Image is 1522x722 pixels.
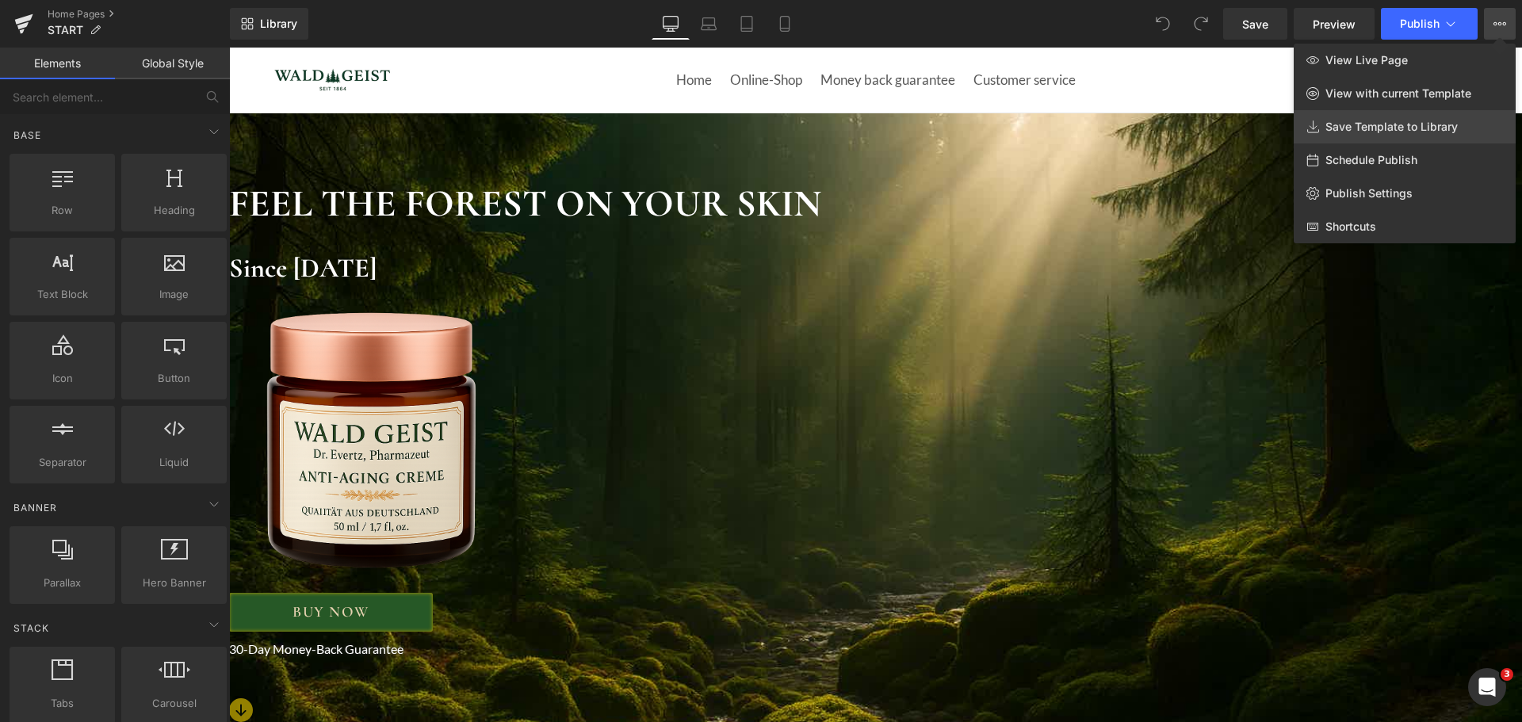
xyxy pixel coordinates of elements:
a: Laptop [690,8,728,40]
span: Shortcuts [1325,220,1376,234]
span: Save [1242,16,1268,32]
span: Money back guarantee [591,24,726,41]
a: Money back guarantee [583,20,734,45]
a: Home [439,20,491,45]
span: Icon [14,370,110,387]
span: Home [447,24,483,41]
button: Publish [1381,8,1478,40]
span: Preview [1313,16,1356,32]
a: Desktop [652,8,690,40]
span: BUY NOW [63,553,140,576]
span: Image [126,286,222,303]
a: New Library [230,8,308,40]
span: Stack [12,621,51,636]
span: Liquid [126,454,222,471]
span: Base [12,128,43,143]
span: Publish Settings [1325,186,1413,201]
span: Parallax [14,575,110,591]
span: Text Block [14,286,110,303]
span: Publish [1400,17,1440,30]
span: Separator [14,454,110,471]
span: Button [126,370,222,387]
a: Global Style [115,48,230,79]
a: Home Pages [48,8,230,21]
span: View Live Page [1325,53,1408,67]
span: Save Template to Library [1325,120,1458,134]
span: START [48,24,83,36]
button: Undo [1147,8,1179,40]
span: 3 [1501,668,1513,681]
span: Row [14,202,110,219]
iframe: Intercom live chat [1468,668,1506,706]
button: View Live PageView with current TemplateSave Template to LibrarySchedule PublishPublish SettingsS... [1484,8,1516,40]
span: Carousel [126,695,222,712]
a: Tablet [728,8,766,40]
span: Hero Banner [126,575,222,591]
a: Mobile [766,8,804,40]
span: Banner [12,500,59,515]
button: Redo [1185,8,1217,40]
span: Customer service [744,24,847,41]
a: Customer service [736,20,855,45]
span: Heading [126,202,222,219]
a: Preview [1294,8,1375,40]
span: Tabs [14,695,110,712]
span: Online-Shop [501,24,573,41]
span: Library [260,17,297,31]
span: View with current Template [1325,86,1471,101]
span: Schedule Publish [1325,153,1417,167]
a: Online-Shop [493,20,581,45]
img: Wald Geist® USA [44,21,163,44]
